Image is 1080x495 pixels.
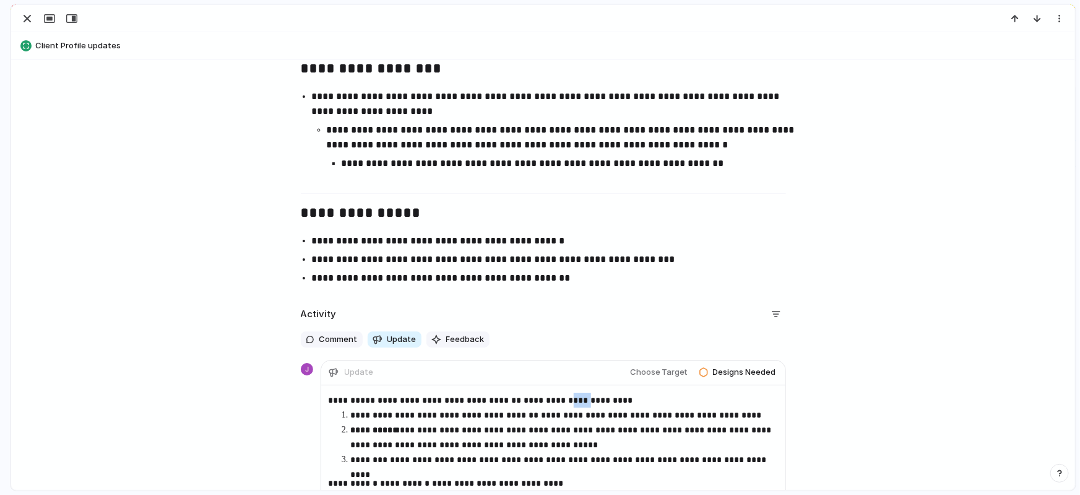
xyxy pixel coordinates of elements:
span: Designs Needed [713,366,776,379]
span: Client Profile updates [35,40,1069,52]
span: Update [387,333,417,346]
h2: Activity [301,307,337,322]
span: Feedback [446,333,485,346]
span: Choose [630,366,662,379]
button: Client Profile updates [17,36,1069,56]
button: Comment [301,331,363,348]
button: Designs Needed [697,362,784,383]
span: Target [662,366,688,379]
span: Comment [319,333,358,346]
button: Update [368,331,421,348]
button: ChooseTarget [626,364,691,380]
button: Feedback [426,331,490,348]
